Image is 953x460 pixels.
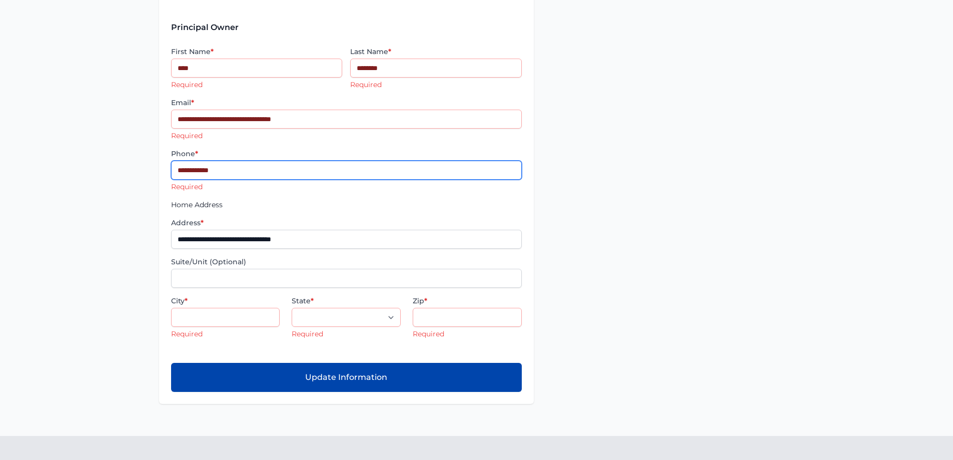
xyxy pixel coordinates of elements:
button: Update Information [171,363,522,392]
div: Required [292,329,401,339]
div: Required [350,80,522,90]
label: First Name [171,47,343,57]
label: Email [171,98,522,108]
label: Suite/Unit (Optional) [171,257,522,267]
label: State [292,296,401,306]
div: Required [171,80,343,90]
div: Required [171,131,522,141]
label: Address [171,218,522,228]
p: Home Address [171,200,522,210]
label: Last Name [350,47,522,57]
label: Zip [413,296,522,306]
div: Required [171,182,522,192]
div: Required [171,329,280,339]
h2: Principal Owner [171,7,522,35]
label: Phone [171,149,522,159]
div: Required [413,329,522,339]
label: City [171,296,280,306]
